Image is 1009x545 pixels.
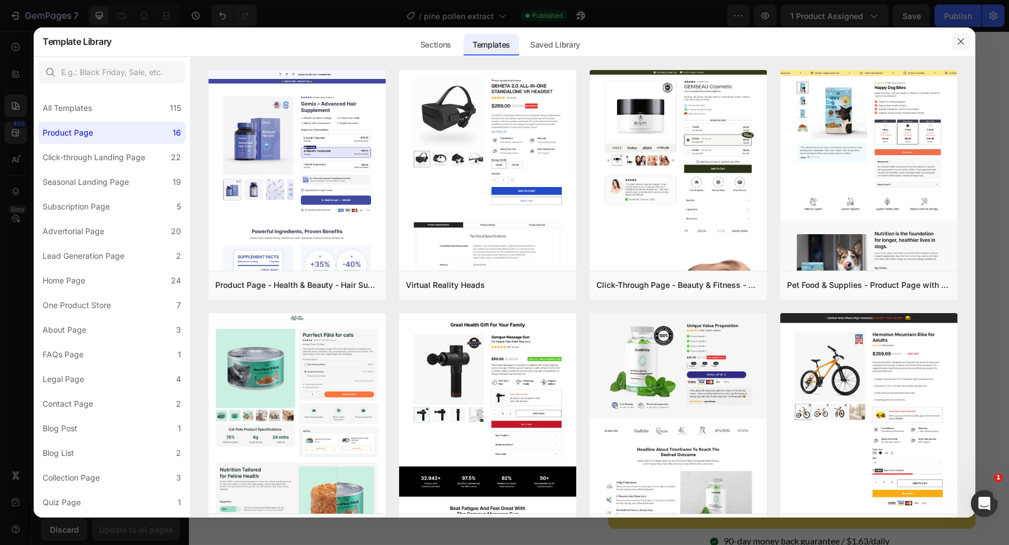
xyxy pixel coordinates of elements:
div: 3 [176,323,181,337]
span: TRUSTED BY 6 CUSTOMERS [572,448,689,457]
input: E.g.: Black Friday, Sale, etc. [38,61,186,83]
div: Virtual Reality Heads [406,278,485,292]
div: Click-Through Page - Beauty & Fitness - Cosmetic [596,278,760,292]
div: Subscription Page [43,200,110,213]
span: 2oz (60ml) [499,183,536,192]
div: Saved Library [521,34,589,56]
img: Boreome pine pollen extract bottle with white background [34,41,401,408]
div: 20 [171,225,181,238]
legend: Quantity: Buy 1 [419,214,476,230]
strong: ,329+ [625,448,644,457]
div: Advertorial Page [43,225,104,238]
div: 22 [171,151,181,164]
div: ADD TO CART [564,471,642,492]
div: One Product Store [43,299,111,312]
div: 1 [178,348,181,361]
div: Contact Page [43,397,93,411]
span: 2 Pack [429,292,461,303]
div: 115 [170,101,181,115]
div: 7 [177,299,181,312]
div: Blog Post [43,422,77,435]
div: Lead Generation Page [43,249,124,263]
iframe: Intercom live chat [971,490,998,517]
img: Boreome pine pollen extract bottle with information description [256,413,327,484]
button: ADD TO CART [419,464,787,497]
div: 16 [173,126,181,139]
div: Product Page - Health & Beauty - Hair Supplement [215,278,379,292]
div: Templates [464,34,519,56]
span: 178 Reviews [489,45,541,54]
p: 100% Made In-House To Ensure Top Quality [434,86,650,102]
div: Seasonal Landing Page [43,175,129,189]
div: 4 [176,372,181,386]
legend: Size: 4oz (120ml) [419,159,482,175]
p: 90-day money back guarantee / $1.63/daily [535,502,701,518]
div: Click-through Landing Page [43,151,145,164]
strong: Pine Pollen Extract [420,60,572,82]
div: About Page [43,323,86,337]
span: 1 [994,473,1003,482]
div: Sections [411,34,460,56]
div: Collection Page [43,471,100,485]
div: Home Page [43,274,85,287]
img: Suggested use information card for pine pollen extract [182,413,253,484]
div: 1 [178,422,181,435]
div: 3 [176,471,181,485]
div: 2 [176,397,181,411]
p: Publish the page to see the content. [419,385,787,397]
div: Blog List [43,446,74,460]
span: Buy 1 [430,245,457,256]
p: Supports Hormonal Health, Longevity, And Performance [434,124,650,141]
div: FAQs Page [43,348,84,361]
div: Quiz Page [43,496,81,509]
img: Two girls having fun harvesting pine pollen [330,413,401,484]
div: 2 [176,446,181,460]
div: {% render 'rtx-pdp' product: product %} [419,424,821,437]
img: Boreome pine pollen extract bottle with white background [108,413,179,484]
div: 19 [173,175,181,189]
div: 1 [178,496,181,509]
div: 2 [176,249,181,263]
span: 3 Pack [429,339,461,350]
div: 24 [171,274,181,287]
h2: Template Library [43,27,112,56]
span: 4oz (120ml) [429,183,471,192]
p: Wildcrafted From Premium Quebecois Jackpine [434,105,650,122]
div: Pet Food & Supplies - Product Page with Bundle [787,278,951,292]
div: Legal Page [43,372,84,386]
div: All Templates [43,101,92,115]
div: 5 [177,200,181,213]
div: Product Page [43,126,93,139]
